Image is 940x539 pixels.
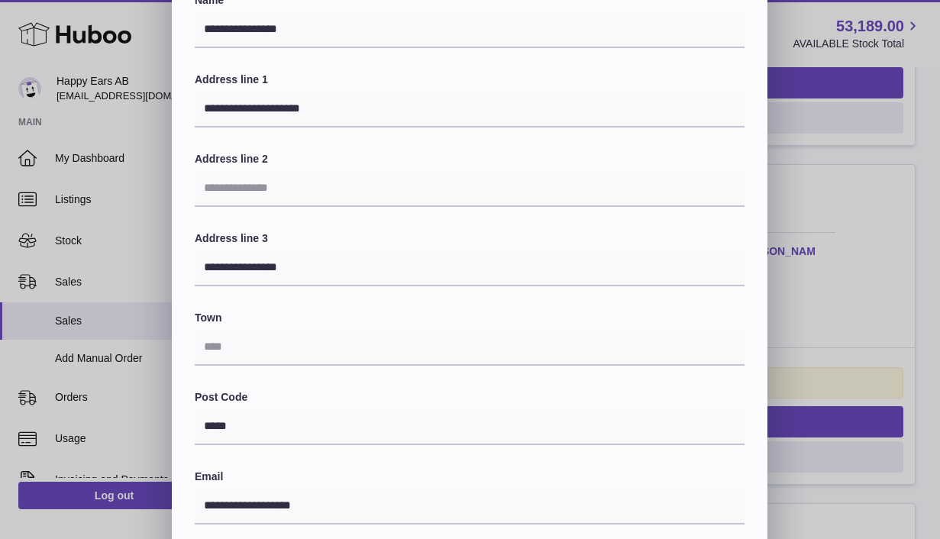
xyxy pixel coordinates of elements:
[195,231,745,246] label: Address line 3
[195,470,745,484] label: Email
[195,73,745,87] label: Address line 1
[195,311,745,325] label: Town
[195,390,745,405] label: Post Code
[195,152,745,166] label: Address line 2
